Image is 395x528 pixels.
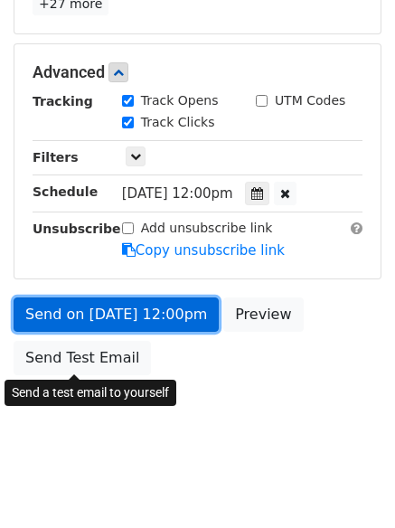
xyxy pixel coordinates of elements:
iframe: Chat Widget [305,441,395,528]
label: Track Opens [141,91,219,110]
strong: Unsubscribe [33,222,121,236]
a: Send Test Email [14,341,151,375]
label: Add unsubscribe link [141,219,273,238]
label: UTM Codes [275,91,345,110]
strong: Filters [33,150,79,165]
label: Track Clicks [141,113,215,132]
a: Preview [223,297,303,332]
div: Send a test email to yourself [5,380,176,406]
strong: Tracking [33,94,93,108]
a: Send on [DATE] 12:00pm [14,297,219,332]
a: Copy unsubscribe link [122,242,285,259]
strong: Schedule [33,184,98,199]
h5: Advanced [33,62,362,82]
span: [DATE] 12:00pm [122,185,233,202]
